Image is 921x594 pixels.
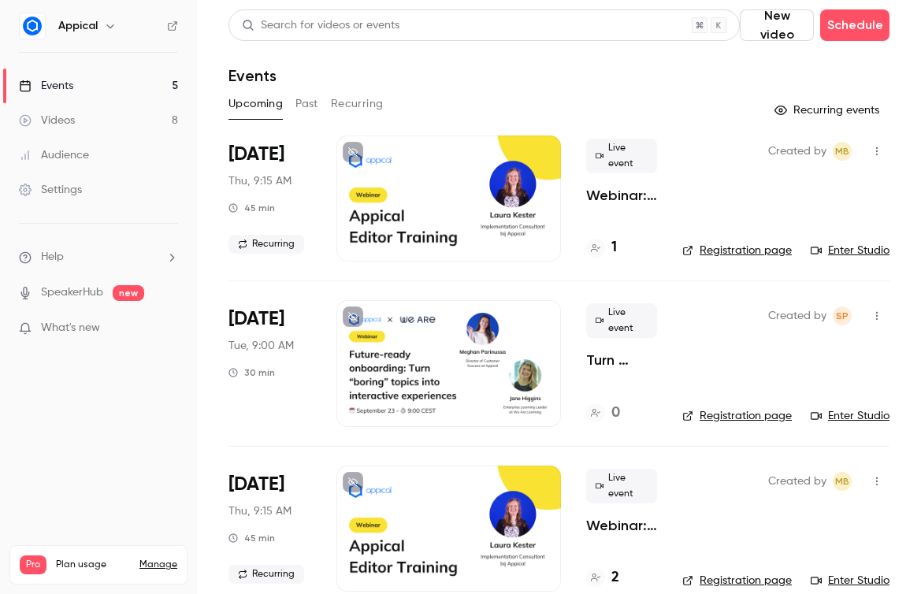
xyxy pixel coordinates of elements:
[228,300,311,426] div: Sep 23 Tue, 9:00 AM (Europe/Amsterdam)
[820,9,889,41] button: Schedule
[228,466,311,592] div: Oct 9 Thu, 9:15 AM (Europe/Amsterdam)
[768,306,826,325] span: Created by
[228,565,304,584] span: Recurring
[228,202,275,214] div: 45 min
[611,237,617,258] h4: 1
[41,249,64,265] span: Help
[20,555,46,574] span: Pro
[331,91,384,117] button: Recurring
[228,338,294,354] span: Tue, 9:00 AM
[58,18,98,34] h6: Appical
[586,567,619,588] a: 2
[228,235,304,254] span: Recurring
[242,17,399,34] div: Search for videos or events
[228,366,275,379] div: 30 min
[295,91,318,117] button: Past
[19,249,178,265] li: help-dropdown-opener
[586,403,620,424] a: 0
[768,142,826,161] span: Created by
[682,243,792,258] a: Registration page
[41,320,100,336] span: What's new
[228,136,311,262] div: Sep 11 Thu, 9:15 AM (Europe/Amsterdam)
[740,9,814,41] button: New video
[19,147,89,163] div: Audience
[811,243,889,258] a: Enter Studio
[586,186,657,205] a: Webinar: Editor Training (Nederlands)
[19,182,82,198] div: Settings
[228,503,292,519] span: Thu, 9:15 AM
[682,573,792,588] a: Registration page
[228,173,292,189] span: Thu, 9:15 AM
[228,91,283,117] button: Upcoming
[139,559,177,571] a: Manage
[113,285,144,301] span: new
[811,408,889,424] a: Enter Studio
[19,78,73,94] div: Events
[835,472,849,491] span: MB
[586,516,657,535] a: Webinar: Editor Training (English)
[228,306,284,332] span: [DATE]
[767,98,889,123] button: Recurring events
[56,559,130,571] span: Plan usage
[228,66,277,85] h1: Events
[228,472,284,497] span: [DATE]
[228,142,284,167] span: [DATE]
[768,472,826,491] span: Created by
[41,284,103,301] a: SpeakerHub
[836,306,849,325] span: SP
[20,13,45,39] img: Appical
[611,403,620,424] h4: 0
[586,351,657,369] a: Turn “boring” topics into interactive experiences
[586,469,657,503] span: Live event
[833,142,852,161] span: Milo Baars
[611,567,619,588] h4: 2
[19,113,75,128] div: Videos
[228,532,275,544] div: 45 min
[835,142,849,161] span: MB
[586,237,617,258] a: 1
[833,472,852,491] span: Milo Baars
[586,303,657,338] span: Live event
[586,139,657,173] span: Live event
[833,306,852,325] span: Shanice Peters-Keijlard
[682,408,792,424] a: Registration page
[811,573,889,588] a: Enter Studio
